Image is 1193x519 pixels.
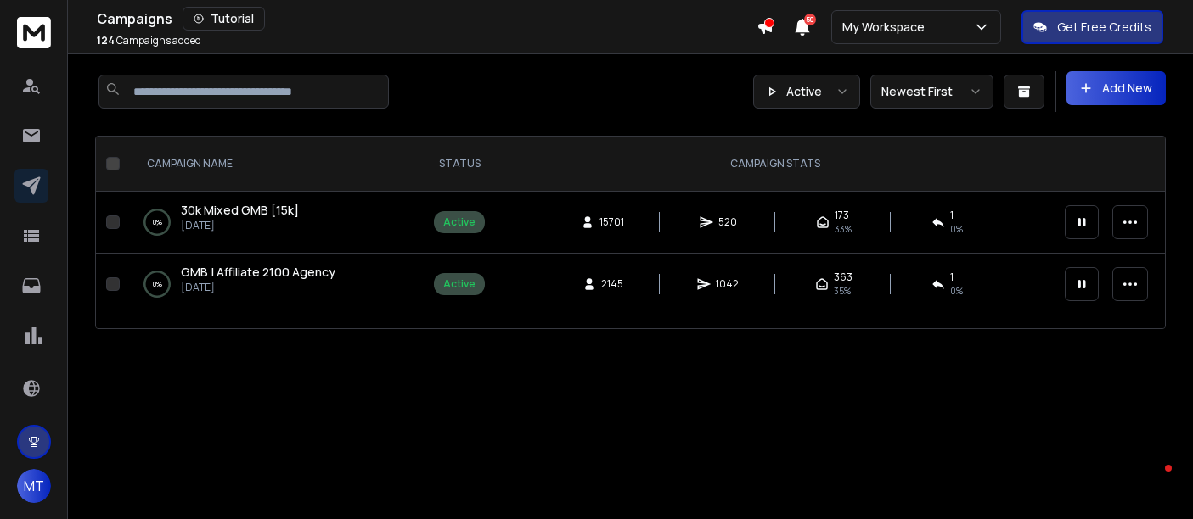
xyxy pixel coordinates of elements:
div: Active [443,215,476,229]
div: Active [443,277,476,291]
p: 0 % [153,214,162,231]
p: [DATE] [181,281,335,294]
span: 2145 [601,277,623,291]
p: Campaigns added [97,34,201,47]
p: 0 % [153,276,162,293]
th: CAMPAIGN NAME [127,137,424,192]
span: 173 [835,209,849,222]
span: 1042 [716,277,739,291]
iframe: Intercom live chat [1131,460,1172,501]
button: Add New [1066,71,1166,105]
span: 30k Mixed GMB [15k] [181,202,299,218]
a: 30k Mixed GMB [15k] [181,202,299,219]
span: 1 [950,271,954,284]
button: MT [17,469,51,503]
span: 363 [834,271,853,284]
span: 520 [718,215,737,229]
button: Get Free Credits [1021,10,1163,44]
span: 15701 [599,215,624,229]
span: 1 [950,209,954,222]
a: GMB | Affiliate 2100 Agency [181,264,335,281]
p: [DATE] [181,219,299,232]
span: 35 % [834,284,851,298]
span: 124 [97,33,115,47]
span: 33 % [835,222,852,236]
button: Tutorial [183,7,265,31]
span: GMB | Affiliate 2100 Agency [181,264,335,280]
p: Active [786,83,822,100]
p: My Workspace [842,19,931,36]
span: 0 % [950,284,963,298]
td: 0%30k Mixed GMB [15k][DATE] [127,192,424,254]
span: 0 % [950,222,963,236]
div: Campaigns [97,7,757,31]
span: 50 [804,14,816,25]
p: Get Free Credits [1057,19,1151,36]
td: 0%GMB | Affiliate 2100 Agency[DATE] [127,254,424,315]
th: STATUS [424,137,495,192]
button: Newest First [870,75,993,109]
th: CAMPAIGN STATS [495,137,1055,192]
